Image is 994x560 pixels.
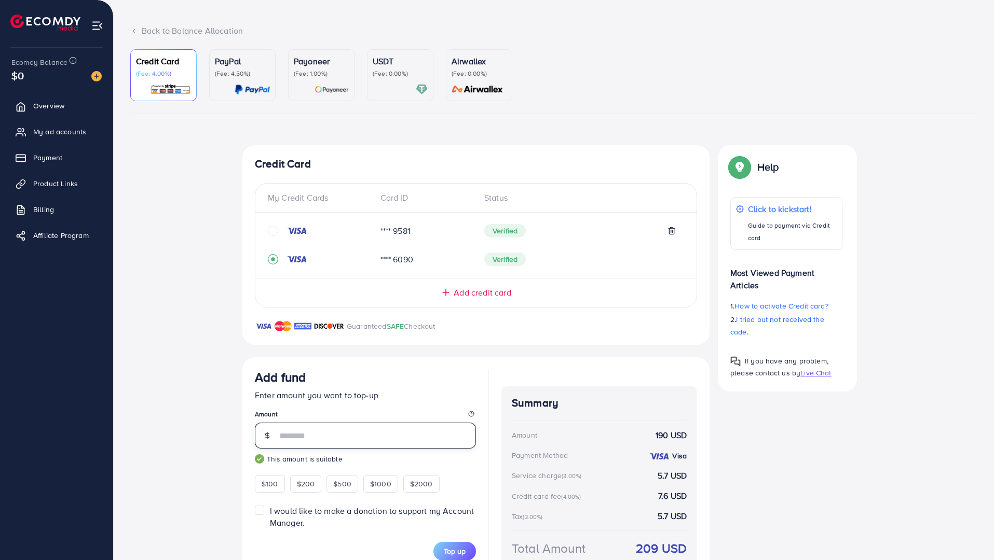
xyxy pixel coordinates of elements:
span: Live Chat [800,368,831,378]
legend: Amount [255,410,476,423]
strong: 190 USD [656,429,687,441]
span: If you have any problem, please contact us by [730,356,828,378]
p: Guide to payment via Credit card [748,219,837,244]
span: How to activate Credit card? [734,301,828,311]
p: (Fee: 0.00%) [452,69,507,78]
p: Guaranteed Checkout [347,320,435,332]
img: menu [91,20,103,32]
span: My ad accounts [33,127,86,137]
img: image [91,71,102,81]
img: Popup guide [730,158,749,176]
svg: record circle [268,254,278,264]
p: Most Viewed Payment Articles [730,258,842,291]
span: Top up [444,546,466,556]
a: Billing [8,199,105,220]
img: card [235,83,270,95]
p: Credit Card [136,55,191,67]
div: Tax [512,511,546,522]
span: Ecomdy Balance [11,57,67,67]
img: credit [649,452,670,460]
a: Overview [8,95,105,116]
span: Payment [33,152,62,163]
strong: 5.7 USD [658,510,687,522]
span: I tried but not received the code. [730,314,824,337]
div: Card ID [372,192,476,204]
span: Verified [484,253,526,266]
a: My ad accounts [8,121,105,142]
h3: Add fund [255,370,306,385]
a: Product Links [8,173,105,194]
p: (Fee: 4.50%) [215,69,270,78]
img: logo [10,15,80,31]
p: Click to kickstart! [748,203,837,215]
strong: 5.7 USD [658,470,687,482]
p: 1. [730,300,842,312]
img: brand [275,320,292,332]
div: Payment Method [512,450,568,460]
small: (3.00%) [562,472,581,480]
span: $100 [262,479,278,489]
img: brand [314,320,344,332]
a: Payment [8,147,105,168]
strong: 209 USD [636,539,687,557]
span: SAFE [387,321,404,331]
p: PayPal [215,55,270,67]
img: card [448,83,507,95]
div: Service charge [512,470,584,481]
img: card [416,83,428,95]
img: brand [255,320,272,332]
span: Overview [33,101,64,111]
span: Billing [33,204,54,215]
p: Help [757,161,779,173]
div: Amount [512,430,537,440]
span: Product Links [33,178,78,189]
h4: Credit Card [255,158,697,171]
p: 2. [730,313,842,338]
img: credit [287,255,307,263]
span: $200 [297,479,315,489]
div: My Credit Cards [268,192,372,204]
img: card [315,83,349,95]
small: (3.00%) [523,513,542,521]
iframe: Chat [950,513,986,552]
p: Airwallex [452,55,507,67]
span: $0 [11,68,24,83]
div: Status [476,192,684,204]
svg: circle [268,226,278,236]
img: brand [294,320,311,332]
span: Add credit card [454,287,511,299]
p: Enter amount you want to top-up [255,389,476,401]
p: (Fee: 0.00%) [373,69,428,78]
div: Credit card fee [512,491,584,501]
img: guide [255,454,264,464]
small: (4.00%) [561,493,581,501]
p: Payoneer [294,55,349,67]
h4: Summary [512,397,687,410]
span: Verified [484,224,526,237]
p: USDT [373,55,428,67]
span: $2000 [410,479,433,489]
strong: Visa [672,451,687,461]
strong: 7.6 USD [658,490,687,502]
img: Popup guide [730,356,741,367]
div: Back to Balance Allocation [130,25,977,37]
span: I would like to make a donation to support my Account Manager. [270,505,474,528]
span: $500 [333,479,351,489]
a: Affiliate Program [8,225,105,246]
span: Affiliate Program [33,230,89,241]
div: Total Amount [512,539,585,557]
span: $1000 [370,479,391,489]
img: credit [287,227,307,235]
p: (Fee: 4.00%) [136,69,191,78]
small: This amount is suitable [255,454,476,464]
img: card [150,83,191,95]
p: (Fee: 1.00%) [294,69,349,78]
